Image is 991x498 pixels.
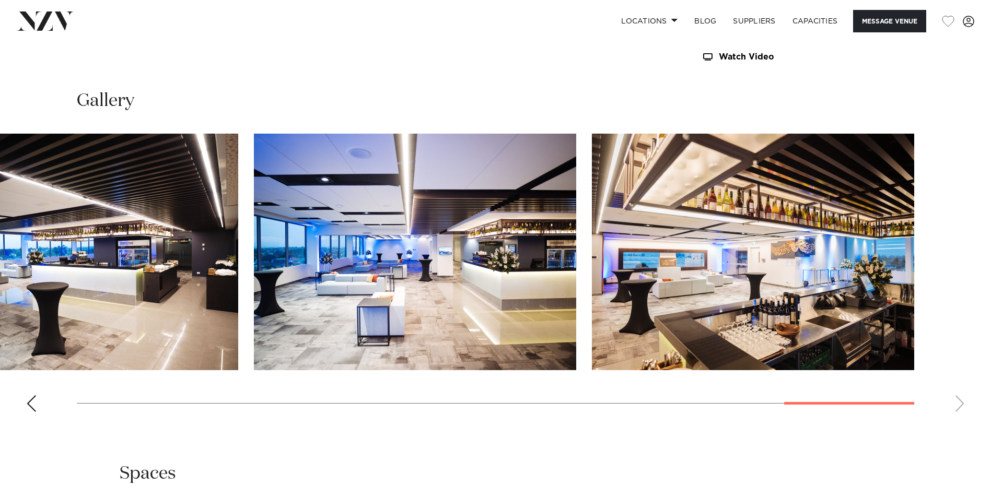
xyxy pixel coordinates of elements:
button: Message Venue [853,10,926,32]
swiper-slide: 16 / 16 [592,134,914,370]
img: nzv-logo.png [17,11,74,30]
a: SUPPLIERS [725,10,784,32]
a: Capacities [784,10,846,32]
a: Watch Video [702,53,872,62]
a: Locations [613,10,686,32]
swiper-slide: 15 / 16 [254,134,576,370]
a: BLOG [686,10,725,32]
h2: Spaces [120,462,176,485]
h2: Gallery [77,89,134,113]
